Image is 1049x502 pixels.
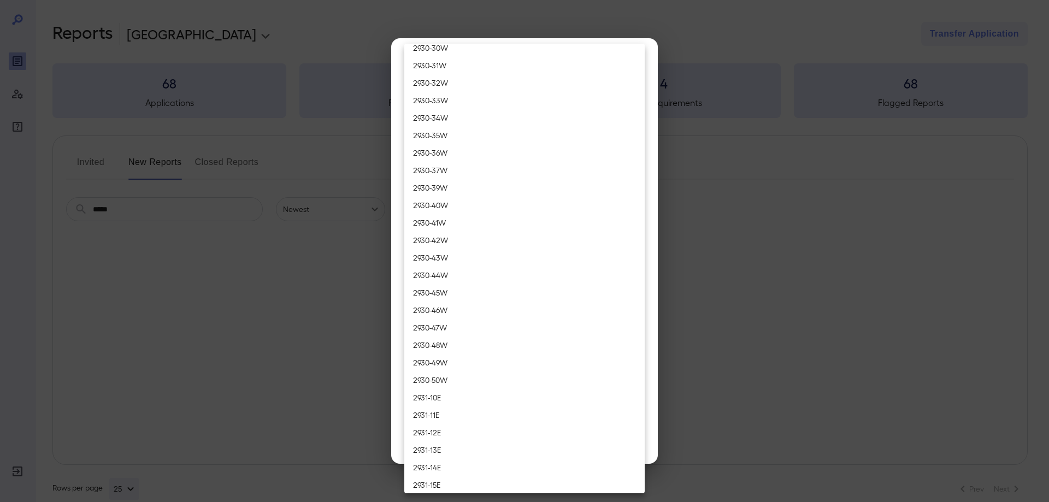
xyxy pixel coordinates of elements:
li: 2931-14E [404,459,645,476]
li: 2931-13E [404,441,645,459]
li: 2930-32W [404,74,645,92]
li: 2930-34W [404,109,645,127]
li: 2930-33W [404,92,645,109]
li: 2930-36W [404,144,645,162]
li: 2930-37W [404,162,645,179]
li: 2930-41W [404,214,645,232]
li: 2931-15E [404,476,645,494]
li: 2930-31W [404,57,645,74]
li: 2930-49W [404,354,645,371]
li: 2930-40W [404,197,645,214]
li: 2930-35W [404,127,645,144]
li: 2930-30W [404,39,645,57]
li: 2930-50W [404,371,645,389]
li: 2930-43W [404,249,645,267]
li: 2930-42W [404,232,645,249]
li: 2930-45W [404,284,645,302]
li: 2930-48W [404,336,645,354]
li: 2930-46W [404,302,645,319]
li: 2931-10E [404,389,645,406]
li: 2930-44W [404,267,645,284]
li: 2931-12E [404,424,645,441]
li: 2930-39W [404,179,645,197]
li: 2931-11E [404,406,645,424]
li: 2930-47W [404,319,645,336]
